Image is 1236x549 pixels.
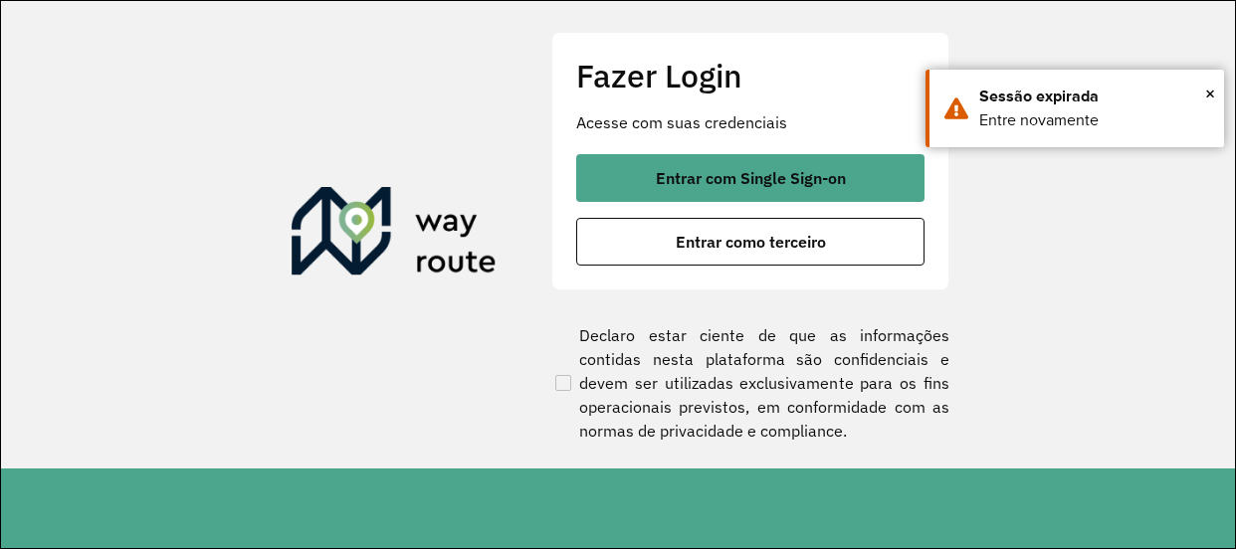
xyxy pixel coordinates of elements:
[576,218,925,266] button: button
[1205,79,1215,108] span: ×
[576,110,925,134] p: Acesse com suas credenciais
[551,323,949,443] label: Declaro estar ciente de que as informações contidas nesta plataforma são confidenciais e devem se...
[979,108,1209,132] div: Entre novamente
[576,154,925,202] button: button
[676,234,826,250] span: Entrar como terceiro
[656,170,846,186] span: Entrar com Single Sign-on
[292,187,497,282] img: Roteirizador AmbevTech
[979,85,1209,108] div: Sessão expirada
[1205,79,1215,108] button: Close
[576,57,925,94] h2: Fazer Login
